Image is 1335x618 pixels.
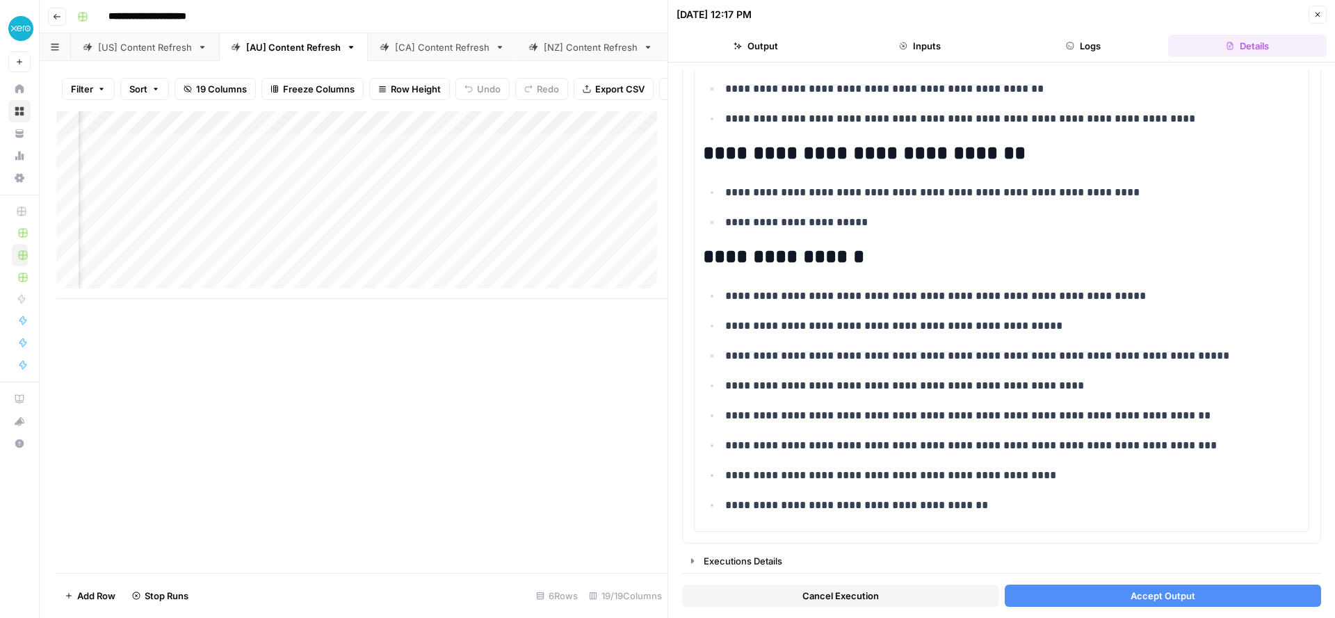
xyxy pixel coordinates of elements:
span: Add Row [77,589,115,603]
a: [AU] Content Refresh [219,33,368,61]
button: Freeze Columns [261,78,364,100]
span: Filter [71,82,93,96]
span: Sort [129,82,147,96]
img: XeroOps Logo [8,16,33,41]
span: Cancel Execution [802,589,879,603]
div: 19/19 Columns [583,585,667,607]
div: [AU] Content Refresh [246,40,341,54]
div: What's new? [9,411,30,432]
button: Export CSV [574,78,654,100]
a: [CA] Content Refresh [368,33,517,61]
a: Home [8,78,31,100]
button: Redo [515,78,568,100]
span: Freeze Columns [283,82,355,96]
button: Accept Output [1005,585,1322,607]
button: Details [1168,35,1327,57]
div: [CA] Content Refresh [395,40,489,54]
span: Export CSV [595,82,645,96]
span: Row Height [391,82,441,96]
div: [DATE] 12:17 PM [677,8,752,22]
button: Row Height [369,78,450,100]
a: Usage [8,145,31,167]
button: Undo [455,78,510,100]
a: Settings [8,167,31,189]
button: Add Row [56,585,124,607]
button: Sort [120,78,169,100]
span: Redo [537,82,559,96]
button: Logs [1005,35,1163,57]
span: Undo [477,82,501,96]
div: [US] Content Refresh [98,40,192,54]
button: Executions Details [683,550,1320,572]
button: Inputs [841,35,999,57]
button: Output [677,35,835,57]
button: Help + Support [8,432,31,455]
span: Stop Runs [145,589,188,603]
button: 19 Columns [175,78,256,100]
div: [NZ] Content Refresh [544,40,638,54]
a: [US] Content Refresh [71,33,219,61]
button: Filter [62,78,115,100]
a: Your Data [8,122,31,145]
button: Cancel Execution [682,585,999,607]
button: Stop Runs [124,585,197,607]
div: 6 Rows [531,585,583,607]
div: Executions Details [704,554,1312,568]
button: Workspace: XeroOps [8,11,31,46]
button: What's new? [8,410,31,432]
a: AirOps Academy [8,388,31,410]
a: [NZ] Content Refresh [517,33,665,61]
span: 19 Columns [196,82,247,96]
a: Browse [8,100,31,122]
span: Accept Output [1131,589,1195,603]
